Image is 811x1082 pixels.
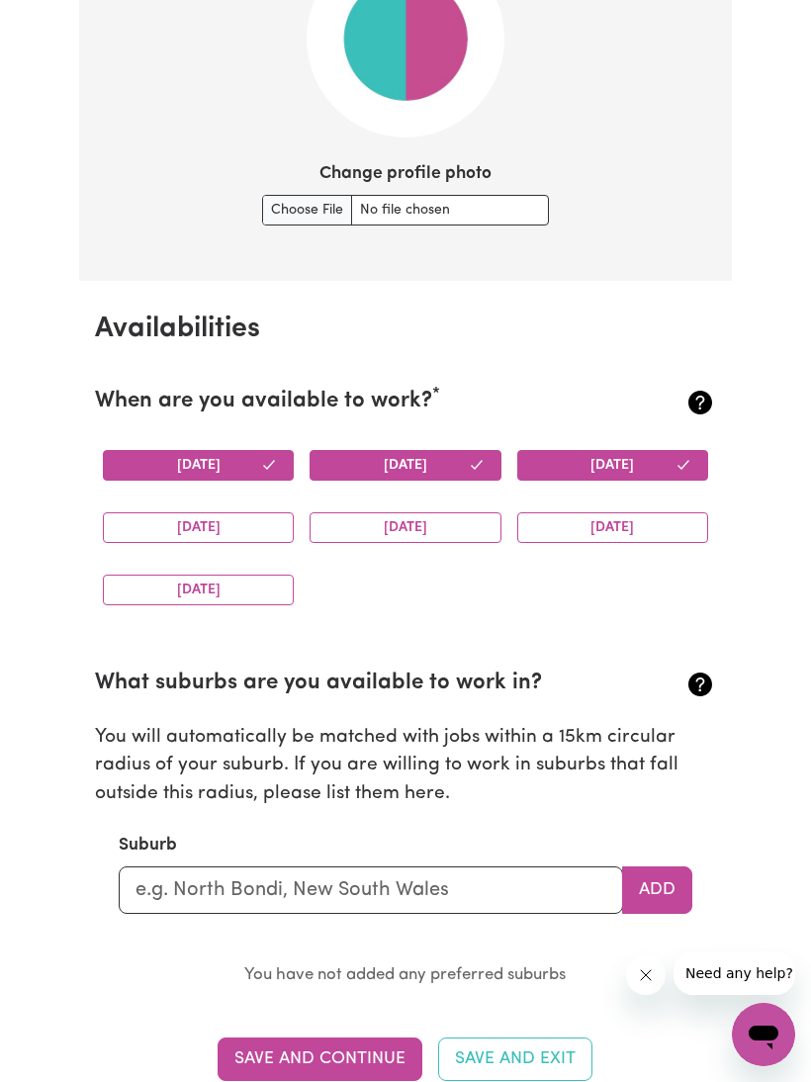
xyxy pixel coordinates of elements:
[310,450,500,481] button: [DATE]
[626,955,666,995] iframe: Close message
[103,512,294,543] button: [DATE]
[218,1037,422,1081] button: Save and Continue
[622,866,692,914] button: Add to preferred suburbs
[95,671,612,697] h2: What suburbs are you available to work in?
[119,866,622,914] input: e.g. North Bondi, New South Wales
[438,1037,592,1081] button: Save and Exit
[310,512,500,543] button: [DATE]
[95,724,715,809] p: You will automatically be matched with jobs within a 15km circular radius of your suburb. If you ...
[319,161,492,187] label: Change profile photo
[674,951,795,995] iframe: Message from company
[95,313,715,346] h2: Availabilities
[244,966,566,983] small: You have not added any preferred suburbs
[103,450,294,481] button: [DATE]
[103,575,294,605] button: [DATE]
[517,512,708,543] button: [DATE]
[95,389,612,415] h2: When are you available to work?
[732,1003,795,1066] iframe: Button to launch messaging window
[517,450,708,481] button: [DATE]
[119,833,177,858] label: Suburb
